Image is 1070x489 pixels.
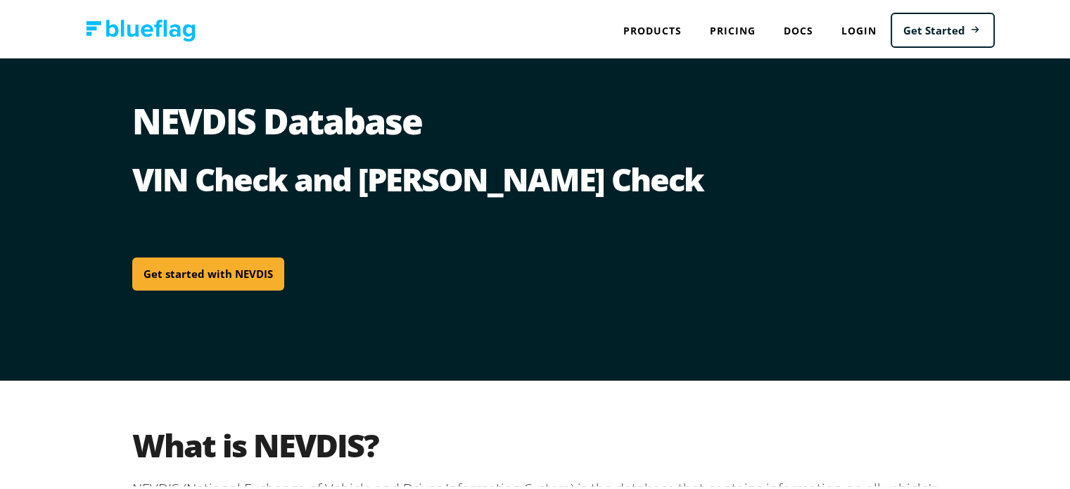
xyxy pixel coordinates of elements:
[132,255,284,288] a: Get started with NEVDIS
[132,158,948,196] h2: VIN Check and [PERSON_NAME] Check
[827,14,891,43] a: Login to Blue Flag application
[696,14,770,43] a: Pricing
[609,14,696,43] div: Products
[132,101,948,158] h1: NEVDIS Database
[891,11,995,46] a: Get Started
[132,424,948,462] h2: What is NEVDIS?
[770,14,827,43] a: Docs
[86,18,196,39] img: Blue Flag logo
